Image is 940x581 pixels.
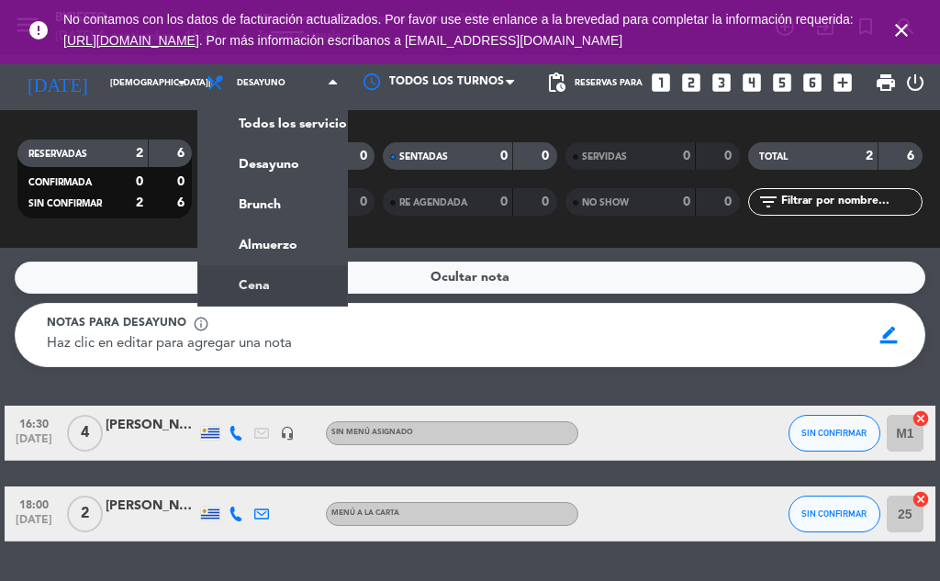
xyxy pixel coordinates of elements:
a: Almuerzo [198,225,347,265]
input: Filtrar por nombre... [779,192,922,212]
span: CONFIRMADA [28,178,92,187]
i: looks_3 [710,71,733,95]
i: looks_6 [800,71,824,95]
span: Ocultar nota [431,267,509,288]
span: Sin menú asignado [331,429,413,436]
div: [PERSON_NAME] [106,415,197,436]
a: [URL][DOMAIN_NAME] [63,33,199,48]
strong: 0 [542,196,553,208]
i: looks_4 [740,71,764,95]
strong: 2 [136,196,143,209]
i: looks_two [679,71,703,95]
span: MENÚ A LA CARTA [331,509,399,517]
i: [DATE] [14,64,101,101]
i: arrow_drop_down [171,72,193,94]
i: looks_5 [770,71,794,95]
span: Reservas para [575,78,643,88]
i: close [890,19,912,41]
span: border_color [871,318,907,352]
i: cancel [912,409,930,428]
button: SIN CONFIRMAR [789,496,880,532]
span: pending_actions [545,72,567,94]
a: Brunch [198,184,347,225]
span: NO SHOW [582,198,629,207]
strong: 0 [683,196,690,208]
strong: 6 [177,147,188,160]
i: cancel [912,490,930,508]
a: . Por más información escríbanos a [EMAIL_ADDRESS][DOMAIN_NAME] [199,33,622,48]
strong: 0 [360,150,371,162]
a: Cena [198,265,347,306]
strong: 0 [683,150,690,162]
i: power_settings_new [904,72,926,94]
span: SENTADAS [399,152,448,162]
strong: 0 [724,196,735,208]
strong: 0 [542,150,553,162]
span: print [875,72,897,94]
span: TOTAL [759,152,788,162]
span: SERVIDAS [582,152,627,162]
i: headset_mic [280,426,295,441]
strong: 0 [724,150,735,162]
strong: 6 [907,150,918,162]
strong: 0 [136,175,143,188]
span: Haz clic en editar para agregar una nota [47,337,292,351]
span: 2 [67,496,103,532]
span: SIN CONFIRMAR [28,199,102,208]
i: looks_one [649,71,673,95]
strong: 6 [177,196,188,209]
span: RESERVADAS [28,150,87,159]
span: 4 [67,415,103,452]
span: [DATE] [11,433,57,454]
span: Desayuno [237,78,285,88]
span: No contamos con los datos de facturación actualizados. Por favor use este enlance a la brevedad p... [63,12,854,48]
strong: 0 [500,150,508,162]
span: info_outline [193,316,209,332]
strong: 2 [136,147,143,160]
span: RE AGENDADA [399,198,467,207]
span: 18:00 [11,493,57,514]
a: Todos los servicios [198,104,347,144]
i: filter_list [757,191,779,213]
button: SIN CONFIRMAR [789,415,880,452]
strong: 2 [866,150,873,162]
span: Notas para desayuno [47,315,186,333]
strong: 0 [177,175,188,188]
strong: 0 [360,196,371,208]
span: 16:30 [11,412,57,433]
i: error [28,19,50,41]
a: Desayuno [198,144,347,184]
div: [PERSON_NAME] [106,496,197,517]
span: SIN CONFIRMAR [801,508,867,519]
strong: 0 [500,196,508,208]
span: [DATE] [11,514,57,535]
div: LOG OUT [904,55,926,110]
span: SIN CONFIRMAR [801,428,867,438]
i: add_box [831,71,855,95]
